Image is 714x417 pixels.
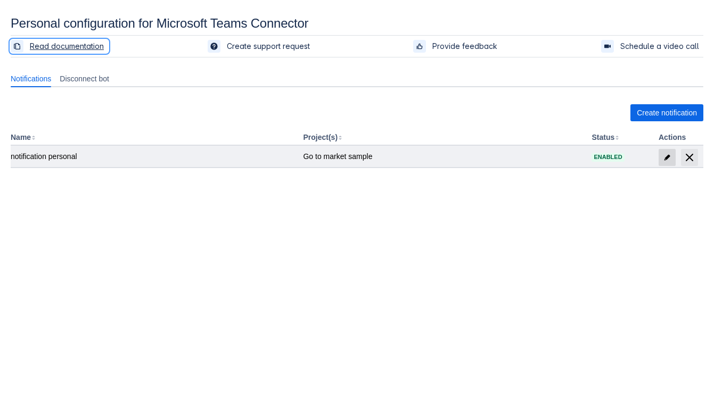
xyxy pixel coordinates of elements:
span: Enabled [592,154,624,160]
span: Disconnect bot [60,73,109,84]
a: Create support request [208,40,314,53]
span: documentation [13,42,21,51]
button: Status [592,133,614,141]
span: videoCall [603,42,612,51]
button: Project(s) [303,133,338,141]
button: Name [11,133,31,141]
div: Personal configuration for Microsoft Teams Connector [11,16,703,31]
a: Provide feedback [413,40,502,53]
a: Read documentation [11,40,108,53]
span: Create support request [227,41,310,52]
div: notification personal [11,151,294,162]
button: Create notification [630,104,703,121]
span: Notifications [11,73,51,84]
span: edit [663,153,671,162]
span: delete [683,151,696,164]
span: support [210,42,218,51]
th: Actions [654,130,703,146]
span: Provide feedback [432,41,497,52]
span: Read documentation [30,41,104,52]
span: Schedule a video call [620,41,699,52]
span: Create notification [637,104,697,121]
span: feedback [415,42,424,51]
a: Schedule a video call [601,40,703,53]
div: Go to market sample [303,151,583,162]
